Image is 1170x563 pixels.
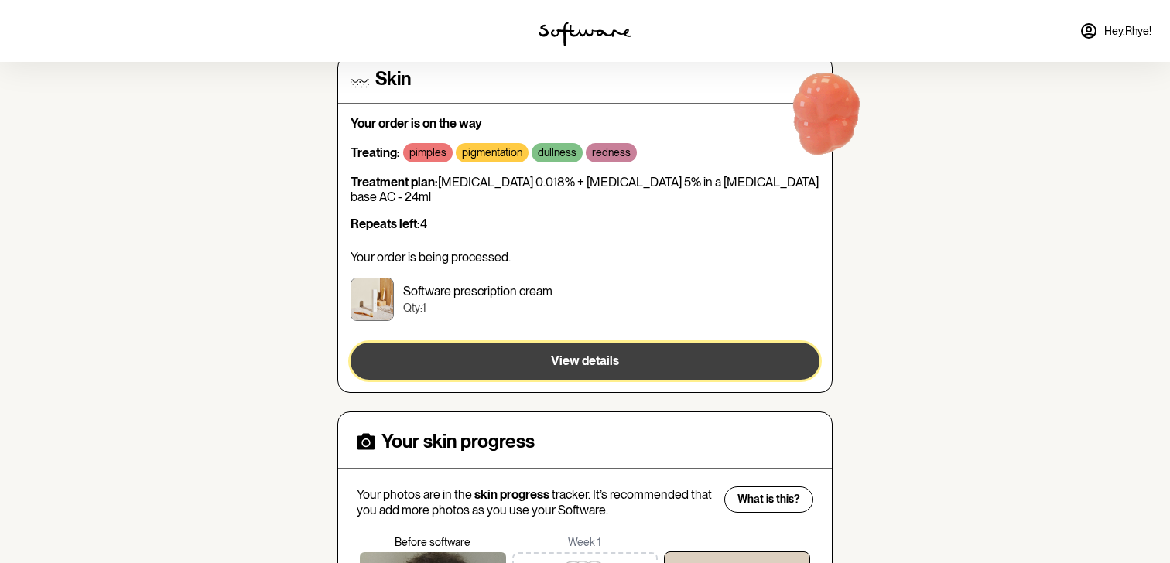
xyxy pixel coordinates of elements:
[351,343,819,380] button: View details
[351,116,819,131] p: Your order is on the way
[357,536,509,549] p: Before software
[592,146,631,159] p: redness
[375,68,411,90] h4: Skin
[538,146,576,159] p: dullness
[351,145,400,160] strong: Treating:
[551,353,619,368] span: View details
[724,486,813,513] button: What is this?
[1104,25,1151,38] span: Hey, Rhye !
[351,217,819,231] p: 4
[409,146,446,159] p: pimples
[403,302,552,315] p: Qty: 1
[737,493,800,506] span: What is this?
[539,22,631,46] img: software logo
[777,67,876,166] img: red-blob.ee797e6f29be6228169e.gif
[351,278,394,321] img: ckrj60pny00003h5x9u7lpp18.jpg
[462,146,522,159] p: pigmentation
[381,431,535,453] h4: Your skin progress
[509,536,662,549] p: Week 1
[403,284,552,299] p: Software prescription cream
[1070,12,1161,49] a: Hey,Rhye!
[351,250,819,264] p: Your order is being processed.
[351,175,819,204] p: [MEDICAL_DATA] 0.018% + [MEDICAL_DATA] 5% in a [MEDICAL_DATA] base AC - 24ml
[351,175,438,189] strong: Treatment plan:
[357,487,714,517] p: Your photos are in the tracker. It’s recommended that you add more photos as you use your Software.
[474,487,549,502] span: skin progress
[351,217,420,231] strong: Repeats left:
